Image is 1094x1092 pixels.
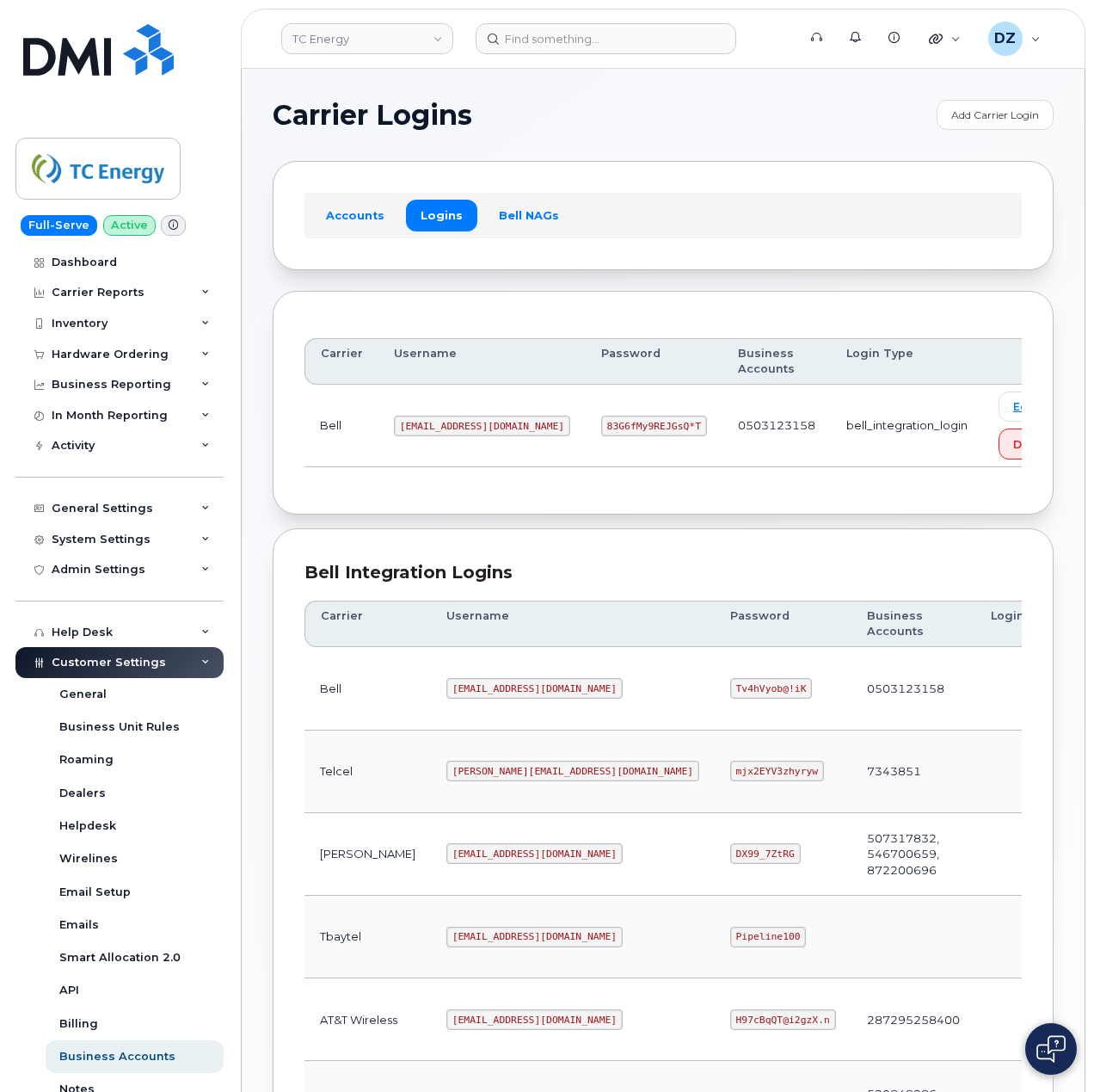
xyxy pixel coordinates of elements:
code: [EMAIL_ADDRESS][DOMAIN_NAME] [446,678,623,699]
code: [EMAIL_ADDRESS][DOMAIN_NAME] [446,1009,623,1030]
th: Username [378,338,586,386]
th: Business Accounts [722,338,831,386]
td: 287295258400 [851,978,975,1061]
td: 507317832, 546700659, 872200696 [851,813,975,896]
td: bell_integration_login [831,385,983,467]
td: Bell [304,647,431,730]
code: mjx2EYV3zhyryw [730,761,824,781]
code: [EMAIL_ADDRESS][DOMAIN_NAME] [394,416,570,436]
code: [EMAIL_ADDRESS][DOMAIN_NAME] [446,927,623,947]
td: Telcel [304,731,431,813]
a: Accounts [311,200,399,231]
code: Tv4hVyob@!iK [730,678,812,699]
a: Edit [999,392,1050,422]
div: Bell Integration Logins [304,560,1022,585]
a: Add Carrier Login [937,100,1054,130]
button: Delete [999,429,1067,460]
th: Carrier [304,601,431,648]
a: Bell NAGs [484,200,574,231]
code: DX99_7ZtRG [730,843,801,864]
td: 0503123158 [851,647,975,730]
td: [PERSON_NAME] [304,813,431,896]
th: Password [586,338,722,386]
code: H97cBqQT@i2gzX.n [730,1009,836,1030]
td: Bell [304,385,378,467]
span: Delete [1013,436,1053,453]
th: Login Type [831,338,983,386]
a: Logins [406,200,477,231]
td: 0503123158 [722,385,831,467]
th: Carrier [304,338,378,386]
img: Open chat [1036,1035,1066,1063]
td: Tbaytel [304,896,431,978]
code: Pipeline100 [730,927,807,947]
td: 7343851 [851,731,975,813]
td: AT&T Wireless [304,978,431,1061]
th: Business Accounts [851,601,975,648]
th: Username [431,601,715,648]
code: 83G6fMy9REJGsQ*T [601,416,707,436]
code: [EMAIL_ADDRESS][DOMAIN_NAME] [446,843,623,864]
th: Password [715,601,851,648]
th: Login Type [975,601,1090,648]
code: [PERSON_NAME][EMAIL_ADDRESS][DOMAIN_NAME] [446,761,699,781]
span: Carrier Logins [273,102,472,128]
